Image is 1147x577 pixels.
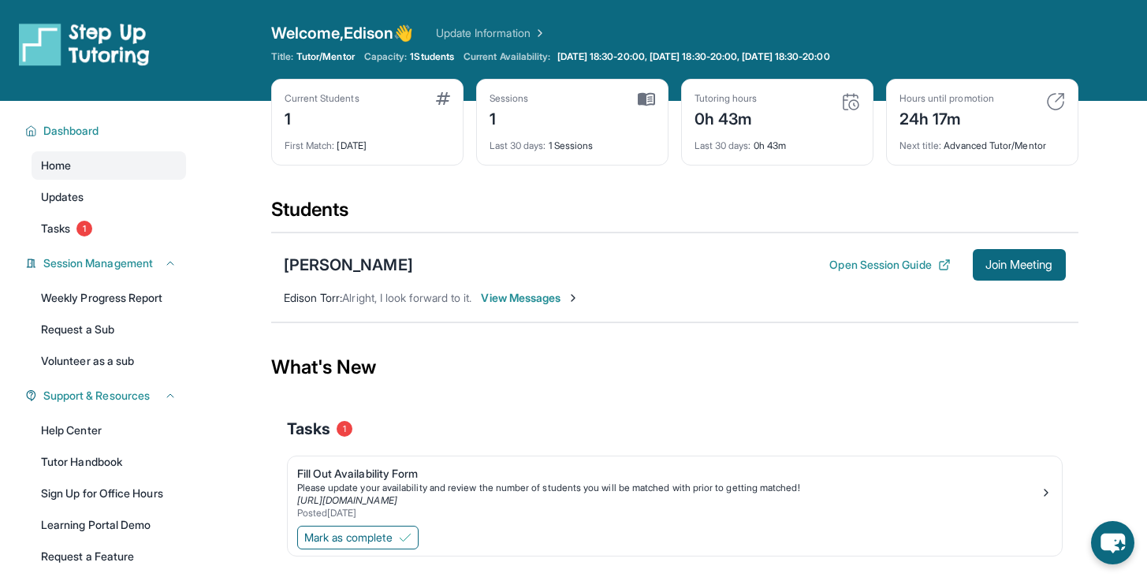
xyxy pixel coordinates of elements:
[32,479,186,508] a: Sign Up for Office Hours
[287,418,330,440] span: Tasks
[32,315,186,344] a: Request a Sub
[695,92,758,105] div: Tutoring hours
[19,22,150,66] img: logo
[32,183,186,211] a: Updates
[41,221,70,236] span: Tasks
[695,105,758,130] div: 0h 43m
[297,466,1040,482] div: Fill Out Availability Form
[32,151,186,180] a: Home
[285,140,335,151] span: First Match :
[554,50,833,63] a: [DATE] 18:30-20:00, [DATE] 18:30-20:00, [DATE] 18:30-20:00
[490,140,546,151] span: Last 30 days :
[481,290,579,306] span: View Messages
[1091,521,1134,564] button: chat-button
[557,50,830,63] span: [DATE] 18:30-20:00, [DATE] 18:30-20:00, [DATE] 18:30-20:00
[337,421,352,437] span: 1
[32,511,186,539] a: Learning Portal Demo
[32,214,186,243] a: Tasks1
[76,221,92,236] span: 1
[638,92,655,106] img: card
[43,388,150,404] span: Support & Resources
[43,255,153,271] span: Session Management
[1046,92,1065,111] img: card
[41,158,71,173] span: Home
[899,92,994,105] div: Hours until promotion
[973,249,1066,281] button: Join Meeting
[899,105,994,130] div: 24h 17m
[37,255,177,271] button: Session Management
[985,260,1053,270] span: Join Meeting
[490,130,655,152] div: 1 Sessions
[297,494,397,506] a: [URL][DOMAIN_NAME]
[364,50,408,63] span: Capacity:
[410,50,454,63] span: 1 Students
[271,50,293,63] span: Title:
[297,507,1040,519] div: Posted [DATE]
[436,25,546,41] a: Update Information
[37,388,177,404] button: Support & Resources
[841,92,860,111] img: card
[304,530,393,545] span: Mark as complete
[399,531,412,544] img: Mark as complete
[32,284,186,312] a: Weekly Progress Report
[296,50,355,63] span: Tutor/Mentor
[284,291,343,304] span: Edison Torr :
[284,254,413,276] div: [PERSON_NAME]
[288,456,1062,523] a: Fill Out Availability FormPlease update your availability and review the number of students you w...
[436,92,450,105] img: card
[41,189,84,205] span: Updates
[37,123,177,139] button: Dashboard
[531,25,546,41] img: Chevron Right
[464,50,550,63] span: Current Availability:
[285,105,359,130] div: 1
[297,526,419,549] button: Mark as complete
[342,291,471,304] span: Alright, I look forward to it.
[567,292,579,304] img: Chevron-Right
[271,197,1078,232] div: Students
[271,22,414,44] span: Welcome, Edison 👋
[271,333,1078,402] div: What's New
[695,130,860,152] div: 0h 43m
[32,542,186,571] a: Request a Feature
[43,123,99,139] span: Dashboard
[899,130,1065,152] div: Advanced Tutor/Mentor
[285,130,450,152] div: [DATE]
[32,416,186,445] a: Help Center
[695,140,751,151] span: Last 30 days :
[899,140,942,151] span: Next title :
[285,92,359,105] div: Current Students
[490,105,529,130] div: 1
[32,347,186,375] a: Volunteer as a sub
[297,482,1040,494] div: Please update your availability and review the number of students you will be matched with prior ...
[829,257,950,273] button: Open Session Guide
[32,448,186,476] a: Tutor Handbook
[490,92,529,105] div: Sessions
